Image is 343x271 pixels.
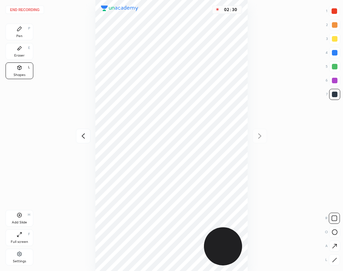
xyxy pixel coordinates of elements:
div: 5 [326,61,340,72]
div: 1 [326,6,340,17]
div: A [325,240,340,252]
button: End recording [6,6,44,14]
div: L [325,254,340,265]
div: L [28,66,30,69]
div: E [28,46,30,50]
div: P [28,27,30,30]
div: Settings [13,260,26,263]
div: Eraser [14,54,25,57]
div: R [325,213,340,224]
div: Full screen [11,240,28,244]
div: O [325,227,340,238]
div: 2 [326,19,340,31]
img: logo.38c385cc.svg [101,6,138,11]
div: Add Slide [12,221,27,224]
div: 02 : 30 [222,7,239,12]
div: 6 [326,75,340,86]
div: H [28,213,30,217]
div: 3 [326,33,340,44]
div: 4 [326,47,340,58]
div: Shapes [14,73,25,77]
div: 7 [326,89,340,100]
div: F [28,232,30,236]
div: Pen [16,34,23,38]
